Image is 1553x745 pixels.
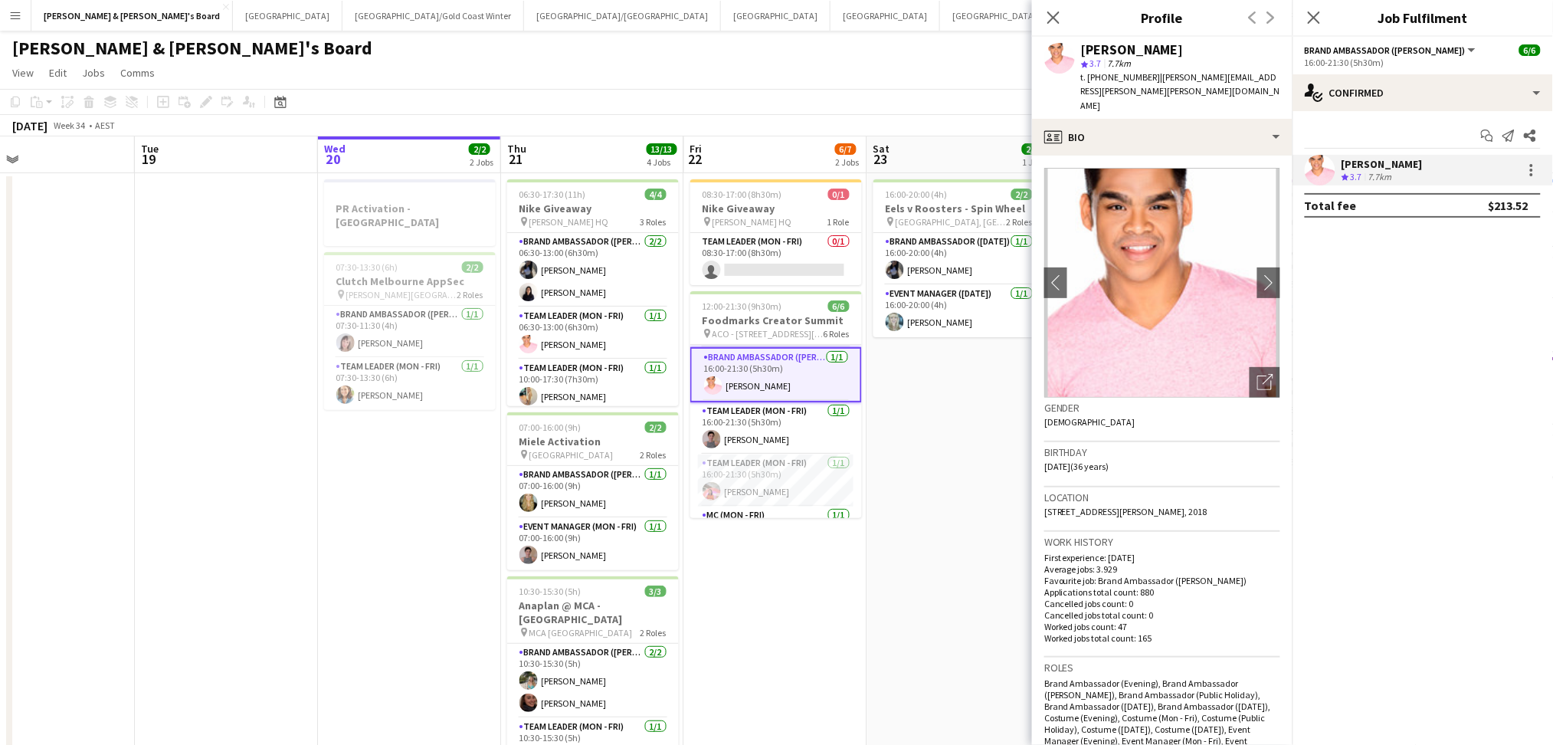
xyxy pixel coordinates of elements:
[1305,44,1478,56] button: Brand Ambassador ([PERSON_NAME])
[1081,71,1280,110] span: | [PERSON_NAME][EMAIL_ADDRESS][PERSON_NAME][PERSON_NAME][DOMAIN_NAME]
[1044,535,1280,549] h3: Work history
[1305,44,1466,56] span: Brand Ambassador (Mon - Fri)
[1044,575,1280,586] p: Favourite job: Brand Ambassador ([PERSON_NAME])
[1293,8,1553,28] h3: Job Fulfilment
[1032,119,1293,156] div: Bio
[1365,171,1395,184] div: 7.7km
[1032,8,1293,28] h3: Profile
[1305,57,1541,68] div: 16:00-21:30 (5h30m)
[1044,461,1109,472] span: [DATE] (36 years)
[831,1,940,31] button: [GEOGRAPHIC_DATA]
[1351,171,1362,182] span: 3.7
[1044,445,1280,459] h3: Birthday
[1044,598,1280,609] p: Cancelled jobs count: 0
[524,1,721,31] button: [GEOGRAPHIC_DATA]/[GEOGRAPHIC_DATA]
[1090,57,1102,69] span: 3.7
[1044,168,1280,398] img: Crew avatar or photo
[1044,491,1280,504] h3: Location
[721,1,831,31] button: [GEOGRAPHIC_DATA]
[1342,157,1423,171] div: [PERSON_NAME]
[1489,198,1528,213] div: $213.52
[31,1,233,31] button: [PERSON_NAME] & [PERSON_NAME]'s Board
[1044,401,1280,415] h3: Gender
[1305,198,1357,213] div: Total fee
[1105,57,1135,69] span: 7.7km
[1044,621,1280,632] p: Worked jobs count: 47
[1519,44,1541,56] span: 6/6
[940,1,1050,31] button: [GEOGRAPHIC_DATA]
[342,1,524,31] button: [GEOGRAPHIC_DATA]/Gold Coast Winter
[1081,43,1184,57] div: [PERSON_NAME]
[1044,661,1280,674] h3: Roles
[1044,609,1280,621] p: Cancelled jobs total count: 0
[1250,367,1280,398] div: Open photos pop-in
[1044,563,1280,575] p: Average jobs: 3.929
[1081,71,1161,83] span: t. [PHONE_NUMBER]
[1044,506,1207,517] span: [STREET_ADDRESS][PERSON_NAME], 2018
[1044,586,1280,598] p: Applications total count: 880
[1293,74,1553,111] div: Confirmed
[233,1,342,31] button: [GEOGRAPHIC_DATA]
[1044,416,1135,428] span: [DEMOGRAPHIC_DATA]
[1044,552,1280,563] p: First experience: [DATE]
[1044,632,1280,644] p: Worked jobs total count: 165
